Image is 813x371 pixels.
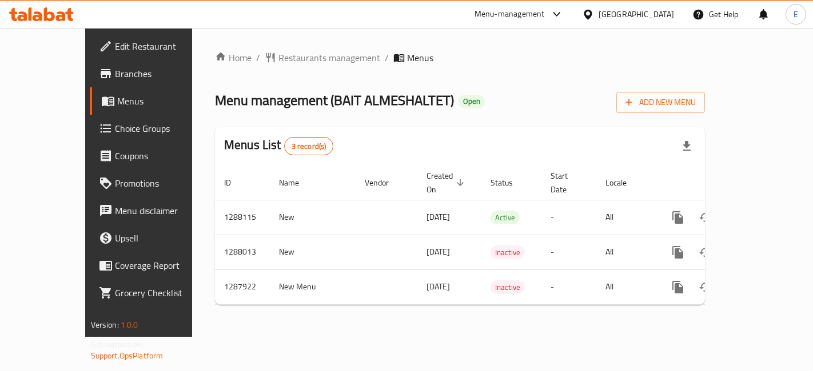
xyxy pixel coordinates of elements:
[427,279,450,294] span: [DATE]
[215,51,252,64] a: Home
[655,166,783,200] th: Actions
[616,92,705,113] button: Add New Menu
[90,115,221,142] a: Choice Groups
[427,209,450,224] span: [DATE]
[664,273,692,301] button: more
[596,235,655,269] td: All
[673,132,700,160] div: Export file
[224,136,333,155] h2: Menus List
[115,231,212,245] span: Upsell
[625,95,696,110] span: Add New Menu
[664,239,692,266] button: more
[115,39,212,53] span: Edit Restaurant
[90,224,221,252] a: Upsell
[692,239,719,266] button: Change Status
[385,51,389,64] li: /
[91,317,119,332] span: Version:
[491,246,525,259] span: Inactive
[596,200,655,235] td: All
[605,176,641,189] span: Locale
[270,235,356,269] td: New
[541,200,596,235] td: -
[265,51,380,64] a: Restaurants management
[215,269,270,304] td: 1287922
[90,252,221,279] a: Coverage Report
[90,60,221,87] a: Branches
[270,269,356,304] td: New Menu
[115,204,212,217] span: Menu disclaimer
[270,200,356,235] td: New
[115,286,212,300] span: Grocery Checklist
[475,7,545,21] div: Menu-management
[91,348,164,363] a: Support.OpsPlatform
[224,176,246,189] span: ID
[115,149,212,163] span: Coupons
[117,94,212,108] span: Menus
[664,204,692,231] button: more
[491,281,525,294] span: Inactive
[692,273,719,301] button: Change Status
[256,51,260,64] li: /
[491,176,528,189] span: Status
[459,95,485,108] div: Open
[279,176,314,189] span: Name
[115,122,212,135] span: Choice Groups
[90,279,221,307] a: Grocery Checklist
[692,204,719,231] button: Change Status
[284,137,334,155] div: Total records count
[90,142,221,170] a: Coupons
[215,51,705,64] nav: breadcrumb
[794,8,798,21] span: E
[596,269,655,304] td: All
[121,317,138,332] span: 1.0.0
[278,51,380,64] span: Restaurants management
[541,235,596,269] td: -
[551,169,583,196] span: Start Date
[90,87,221,115] a: Menus
[90,170,221,197] a: Promotions
[90,33,221,60] a: Edit Restaurant
[90,197,221,224] a: Menu disclaimer
[427,169,468,196] span: Created On
[541,269,596,304] td: -
[115,176,212,190] span: Promotions
[91,337,144,352] span: Get support on:
[215,166,783,305] table: enhanced table
[427,244,450,259] span: [DATE]
[215,200,270,235] td: 1288115
[407,51,433,64] span: Menus
[285,141,333,152] span: 3 record(s)
[115,67,212,80] span: Branches
[215,235,270,269] td: 1288013
[365,176,404,189] span: Vendor
[459,96,485,106] span: Open
[115,259,212,272] span: Coverage Report
[491,211,520,224] span: Active
[599,8,674,21] div: [GEOGRAPHIC_DATA]
[215,87,454,113] span: Menu management ( BAIT ALMESHALTET )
